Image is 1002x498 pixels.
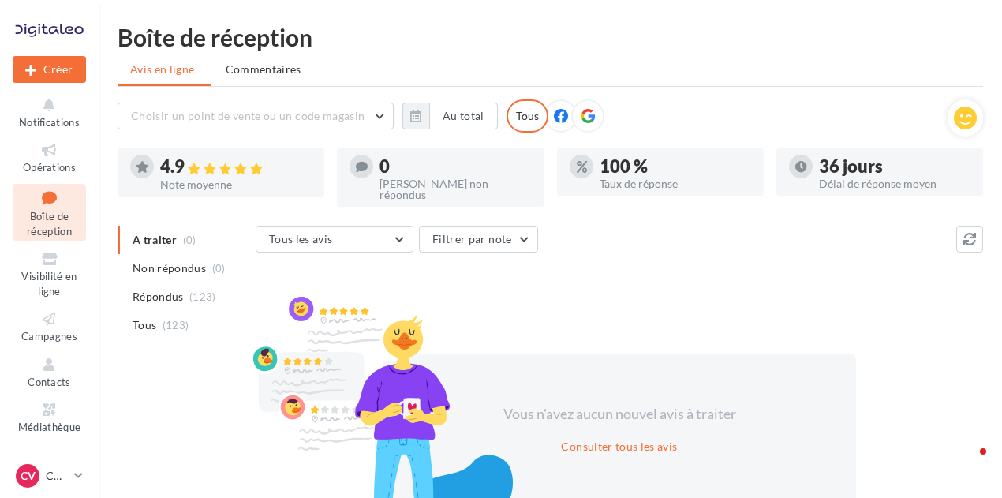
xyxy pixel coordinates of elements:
div: Tous [507,99,548,133]
button: Au total [402,103,498,129]
div: 36 jours [819,158,970,175]
a: Visibilité en ligne [13,247,86,301]
div: [PERSON_NAME] non répondus [379,178,531,200]
a: Médiathèque [13,398,86,436]
span: (123) [189,290,216,303]
a: Boîte de réception [13,184,86,242]
span: Campagnes [21,330,77,343]
p: CUPRA Vienne [46,468,68,484]
button: Filtrer par note [419,226,538,253]
div: 0 [379,158,531,175]
span: Boîte de réception [27,210,72,238]
span: Tous les avis [269,232,333,245]
div: 100 % [600,158,751,175]
span: Notifications [19,116,80,129]
div: Vous n'avez aucun nouvel avis à traiter [484,404,755,425]
iframe: Intercom live chat [948,444,986,482]
a: Contacts [13,353,86,391]
a: Campagnes [13,307,86,346]
span: (0) [212,262,226,275]
span: (123) [163,319,189,331]
a: Opérations [13,138,86,177]
span: Non répondus [133,260,206,276]
button: Tous les avis [256,226,413,253]
div: Délai de réponse moyen [819,178,970,189]
span: Visibilité en ligne [21,270,77,298]
button: Au total [429,103,498,129]
div: Boîte de réception [118,25,983,49]
div: Taux de réponse [600,178,751,189]
a: Calendrier [13,444,86,482]
span: Commentaires [226,62,301,76]
button: Notifications [13,93,86,132]
div: 4.9 [160,158,312,176]
span: Opérations [23,161,76,174]
button: Consulter tous les avis [555,437,683,456]
span: Médiathèque [18,421,81,433]
a: CV CUPRA Vienne [13,461,86,491]
button: Créer [13,56,86,83]
span: Contacts [28,376,71,388]
span: Choisir un point de vente ou un code magasin [131,109,365,122]
span: CV [21,468,36,484]
div: Nouvelle campagne [13,56,86,83]
span: Répondus [133,289,184,305]
button: Choisir un point de vente ou un code magasin [118,103,394,129]
span: Tous [133,317,156,333]
div: Note moyenne [160,179,312,190]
